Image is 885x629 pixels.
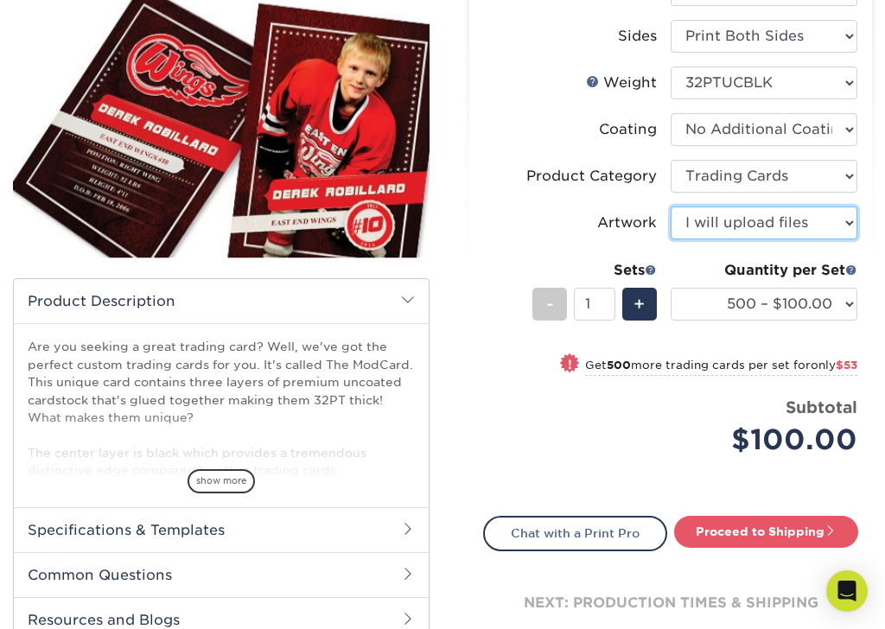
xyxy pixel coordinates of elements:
[14,552,429,597] h2: Common Questions
[607,359,631,372] strong: 500
[586,73,657,93] div: Weight
[526,166,657,187] div: Product Category
[684,419,857,461] div: $100.00
[811,359,857,372] span: only
[532,260,657,281] div: Sets
[674,516,858,547] a: Proceed to Shipping
[188,469,255,492] span: show more
[546,291,554,317] span: -
[599,119,657,140] div: Coating
[671,260,857,281] div: Quantity per Set
[14,507,429,552] h2: Specifications & Templates
[786,397,857,416] strong: Subtotal
[597,213,657,233] div: Artwork
[836,359,857,372] span: $53
[618,26,657,47] div: Sides
[14,279,429,323] h2: Product Description
[483,516,667,550] a: Chat with a Print Pro
[585,359,857,376] small: Get more trading cards per set for
[28,338,415,479] p: Are you seeking a great trading card? Well, we've got the perfect custom trading cards for you. I...
[634,291,645,317] span: +
[826,570,868,612] div: Open Intercom Messenger
[568,355,572,373] span: !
